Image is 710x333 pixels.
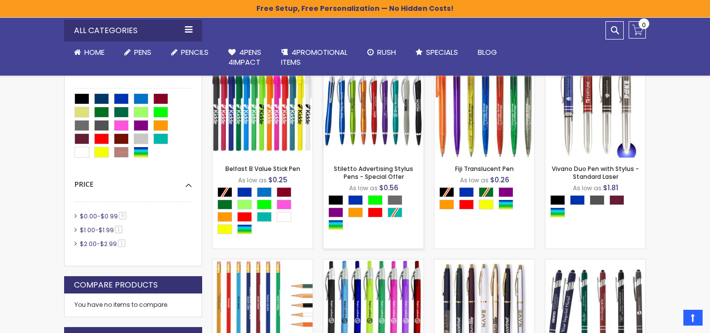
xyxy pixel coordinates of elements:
[348,208,363,217] div: Orange
[77,212,130,220] a: $0.00-$0.999
[181,47,209,57] span: Pencils
[545,259,645,267] a: Custom Soft Touch Metal Pen - Stylus Top
[552,165,639,181] a: Vivano Duo Pen with Stylus - Standard Laser
[357,42,406,63] a: Rush
[498,187,513,197] div: Purple
[334,165,413,181] a: Stiletto Advertising Stylus Pens - Special Offer
[349,184,378,192] span: As low as
[115,226,122,233] span: 1
[545,57,645,158] img: Vivano Duo Pen with Stylus - Standard Laser
[257,212,272,222] div: Teal
[134,47,151,57] span: Pens
[434,57,534,158] img: Fiji Translucent Pen
[550,195,645,220] div: Select A Color
[119,212,126,219] span: 9
[99,226,114,234] span: $1.99
[74,172,192,189] div: Price
[64,293,202,317] div: You have no items to compare.
[629,306,710,333] iframe: Google Customer Reviews
[368,195,383,205] div: Lime Green
[271,42,357,74] a: 4PROMOTIONALITEMS
[114,42,161,63] a: Pens
[77,226,126,234] a: $1.00-$1.991
[84,47,105,57] span: Home
[490,175,509,185] span: $0.26
[238,176,267,184] span: As low as
[570,195,585,205] div: Blue
[455,165,514,173] a: Fiji Translucent Pen
[213,259,313,267] a: Hex No. 2 Wood Pencil
[100,240,117,248] span: $2.99
[64,42,114,63] a: Home
[348,195,363,205] div: Blue
[217,212,232,222] div: Orange
[277,187,291,197] div: Burgundy
[609,195,624,205] div: Dark Red
[80,212,97,220] span: $0.00
[328,208,343,217] div: Purple
[603,183,618,193] span: $1.81
[74,280,158,291] strong: Compare Products
[237,200,252,209] div: Green Light
[498,200,513,209] div: Assorted
[590,195,604,205] div: Gunmetal
[434,259,534,267] a: Ultra Gold Pen
[237,212,252,222] div: Red
[77,240,129,248] a: $2.00-$2.991
[237,224,252,234] div: Assorted
[161,42,218,63] a: Pencils
[550,195,565,205] div: Black
[468,42,507,63] a: Blog
[281,47,348,67] span: 4PROMOTIONAL ITEMS
[642,20,646,30] span: 0
[328,220,343,230] div: Assorted
[377,47,396,57] span: Rush
[277,212,291,222] div: White
[459,200,474,209] div: Red
[228,47,261,67] span: 4Pens 4impact
[268,175,287,185] span: $0.25
[237,187,252,197] div: Blue
[257,200,272,209] div: Lime Green
[217,224,232,234] div: Yellow
[439,187,534,212] div: Select A Color
[277,200,291,209] div: Pink
[459,187,474,197] div: Blue
[439,200,454,209] div: Orange
[323,57,424,158] img: Stiletto Advertising Stylus Pens - Special Offer
[225,165,300,173] a: Belfast B Value Stick Pen
[426,47,458,57] span: Specials
[460,176,489,184] span: As low as
[64,20,202,42] div: All Categories
[217,187,313,237] div: Select A Color
[550,208,565,217] div: Assorted
[80,226,95,234] span: $1.00
[573,184,602,192] span: As low as
[368,208,383,217] div: Red
[478,47,497,57] span: Blog
[118,240,125,247] span: 1
[328,195,343,205] div: Black
[101,212,118,220] span: $0.99
[328,195,424,232] div: Select A Color
[479,200,494,209] div: Yellow
[257,187,272,197] div: Blue Light
[379,183,398,193] span: $0.56
[406,42,468,63] a: Specials
[388,195,402,205] div: Grey
[80,240,97,248] span: $2.00
[217,200,232,209] div: Green
[323,259,424,267] a: Preston Translucent Pen
[218,42,271,74] a: 4Pens4impact
[629,21,646,39] a: 0
[213,57,313,158] img: Belfast B Value Stick Pen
